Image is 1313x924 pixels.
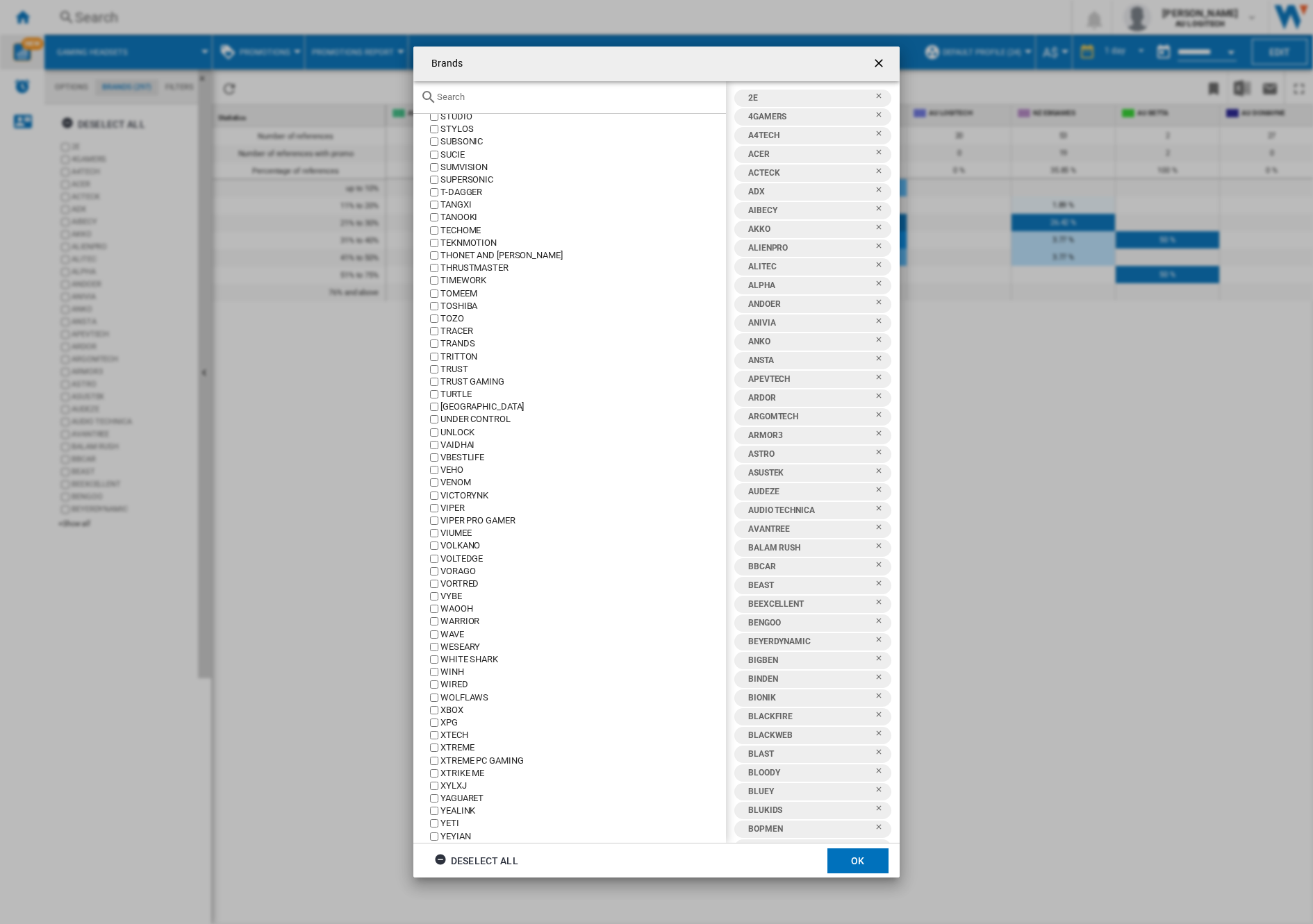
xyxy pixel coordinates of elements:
[440,830,726,843] div: YEYIAN
[440,123,726,135] div: STYLOS
[430,643,438,651] input: value.title
[430,289,438,298] input: value.title
[440,741,726,754] div: XTREME
[440,312,726,325] div: TOZO
[440,817,726,830] div: YETI
[741,446,875,463] div: ASTRO
[741,708,875,725] div: BLACKFIRE
[430,264,438,272] input: value.title
[430,188,438,196] input: value.title
[875,541,891,558] ng-md-icon: Remove
[430,365,438,373] input: value.title
[741,296,875,313] div: ANDOER
[440,641,726,653] div: WESEARY
[430,605,438,613] input: value.title
[741,839,875,857] div: BRAZEN
[741,652,875,669] div: BIGBEN
[430,555,438,563] input: value.title
[440,653,726,666] div: WHITE SHARK
[741,521,875,538] div: AVANTREE
[430,782,438,790] input: value.title
[440,527,726,539] div: VIUMEE
[430,630,438,639] input: value.title
[430,541,438,550] input: value.title
[430,441,438,449] input: value.title
[430,592,438,600] input: value.title
[430,353,438,361] input: value.title
[430,276,438,285] input: value.title
[440,149,726,161] div: SUCIE
[741,821,875,838] div: BOPMEN
[875,710,891,727] ng-md-icon: Remove
[430,757,438,765] input: value.title
[430,302,438,310] input: value.title
[875,579,891,596] ng-md-icon: Remove
[741,202,875,219] div: AIBECY
[437,92,719,102] input: Search
[430,680,438,689] input: value.title
[430,453,438,462] input: value.title
[875,148,891,165] ng-md-icon: Remove
[741,783,875,800] div: BLUEY
[440,691,726,704] div: WOLFLAWS
[875,560,891,577] ng-md-icon: Remove
[440,161,726,174] div: SUMVISION
[741,671,875,688] div: BINDEN
[430,137,438,146] input: value.title
[875,467,891,483] ng-md-icon: Remove
[741,614,875,632] div: BENGOO
[875,766,891,783] ng-md-icon: Remove
[430,163,438,171] input: value.title
[440,489,726,502] div: VICTORYNK
[875,691,891,708] ng-md-icon: Remove
[440,110,726,123] div: STUDIO
[741,277,875,294] div: ALPHA
[440,767,726,780] div: XTRIKE ME
[875,673,891,689] ng-md-icon: Remove
[440,337,726,350] div: TRANDS
[866,50,894,78] button: getI18NText('BUTTONS.CLOSE_DIALOG')
[741,314,875,332] div: ANIVIA
[872,56,889,73] ng-md-icon: getI18NText('BUTTONS.CLOSE_DIALOG')
[875,523,891,539] ng-md-icon: Remove
[440,199,726,211] div: TANGXI
[430,819,438,828] input: value.title
[440,401,726,413] div: [GEOGRAPHIC_DATA]
[875,279,891,296] ng-md-icon: Remove
[440,363,726,376] div: TRUST
[430,655,438,664] input: value.title
[875,410,891,427] ng-md-icon: Remove
[440,716,726,729] div: XPG
[741,371,875,388] div: APEVTECH
[430,201,438,209] input: value.title
[440,174,726,186] div: SUPERSONIC
[430,504,438,512] input: value.title
[430,403,438,411] input: value.title
[440,300,726,312] div: TOSHIBA
[741,408,875,426] div: ARGOMTECH
[875,373,891,389] ng-md-icon: Remove
[875,298,891,314] ng-md-icon: Remove
[741,483,875,501] div: AUDEZE
[440,755,726,767] div: XTREME PC GAMING
[430,378,438,386] input: value.title
[430,339,438,348] input: value.title
[440,413,726,426] div: UNDER CONTROL
[440,388,726,401] div: TURTLE
[430,706,438,714] input: value.title
[424,57,463,71] h4: Brands
[741,352,875,369] div: ANSTA
[875,485,891,502] ng-md-icon: Remove
[440,274,726,287] div: TIMEWORK
[875,110,891,127] ng-md-icon: Remove
[875,823,891,839] ng-md-icon: Remove
[741,539,875,557] div: BALAM RUSH
[440,666,726,678] div: WINH
[430,529,438,537] input: value.title
[440,262,726,274] div: THRUSTMASTER
[741,146,875,163] div: ACER
[430,239,438,247] input: value.title
[875,654,891,671] ng-md-icon: Remove
[875,167,891,183] ng-md-icon: Remove
[440,287,726,300] div: TOMEEM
